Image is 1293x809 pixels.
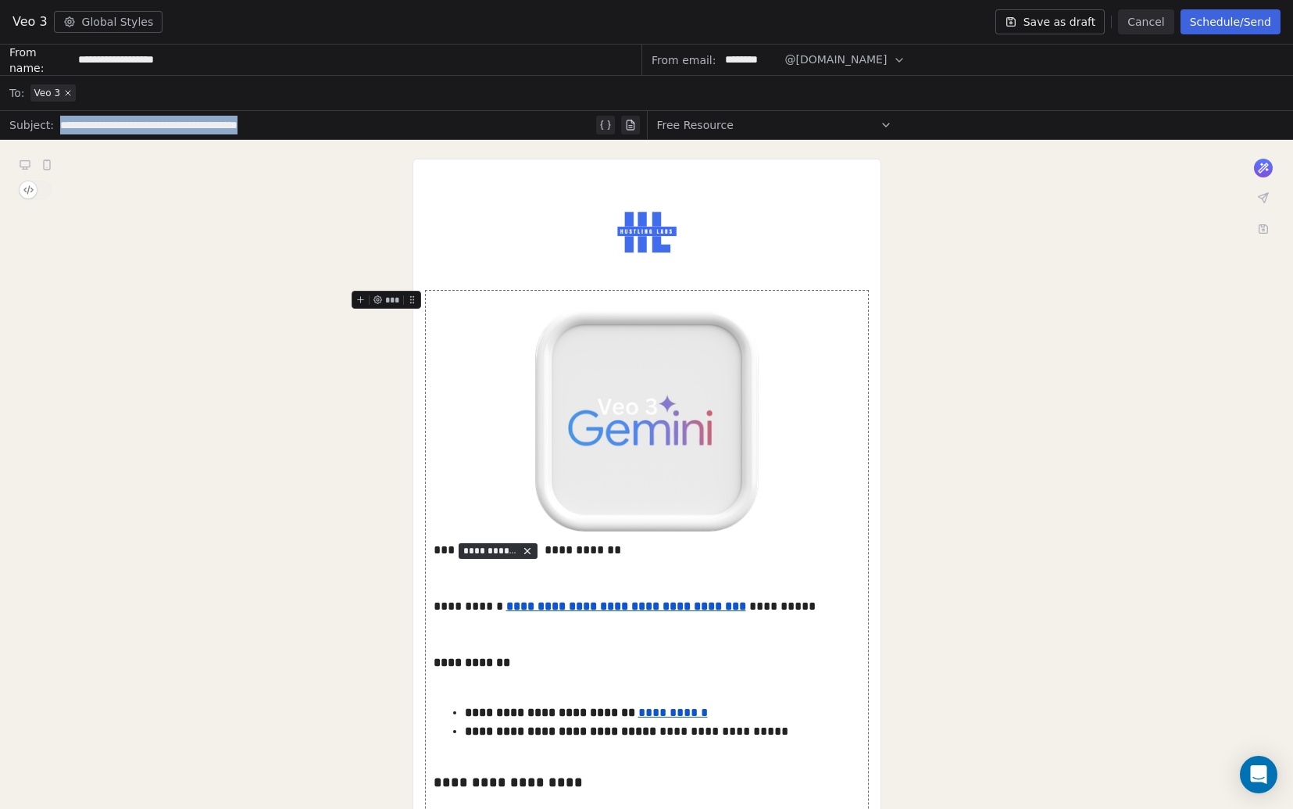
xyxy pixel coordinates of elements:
span: From email: [652,52,716,68]
span: From name: [9,45,72,76]
span: Veo 3 [13,13,48,31]
span: Veo 3 [34,87,60,99]
button: Schedule/Send [1180,9,1280,34]
button: Global Styles [54,11,163,33]
span: @[DOMAIN_NAME] [784,52,887,68]
span: To: [9,85,24,101]
span: Free Resource [657,117,734,133]
div: Open Intercom Messenger [1240,756,1277,793]
button: Save as draft [995,9,1105,34]
span: Subject: [9,117,54,138]
button: Cancel [1118,9,1173,34]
